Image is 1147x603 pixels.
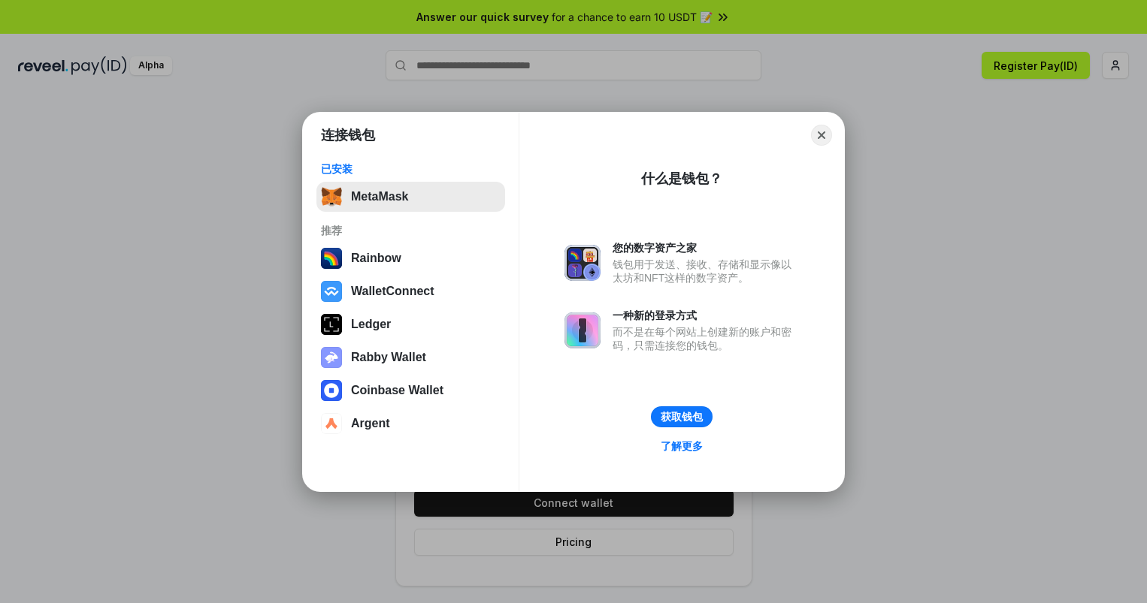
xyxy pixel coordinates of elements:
img: svg+xml,%3Csvg%20width%3D%2228%22%20height%3D%2228%22%20viewBox%3D%220%200%2028%2028%22%20fill%3D... [321,413,342,434]
button: Close [811,125,832,146]
img: svg+xml,%3Csvg%20xmlns%3D%22http%3A%2F%2Fwww.w3.org%2F2000%2Fsvg%22%20width%3D%2228%22%20height%3... [321,314,342,335]
button: Rabby Wallet [316,342,505,372]
img: svg+xml,%3Csvg%20width%3D%2228%22%20height%3D%2228%22%20viewBox%3D%220%200%2028%2028%22%20fill%3D... [321,281,342,302]
div: Coinbase Wallet [351,384,443,397]
div: 已安装 [321,162,501,176]
div: Ledger [351,318,391,331]
div: 钱包用于发送、接收、存储和显示像以太坊和NFT这样的数字资产。 [613,258,799,285]
div: MetaMask [351,190,408,204]
div: 了解更多 [661,439,703,453]
div: Rabby Wallet [351,351,426,364]
button: Rainbow [316,243,505,273]
div: 什么是钱包？ [641,170,722,188]
a: 了解更多 [652,436,712,456]
img: svg+xml,%3Csvg%20xmlns%3D%22http%3A%2F%2Fwww.w3.org%2F2000%2Fsvg%22%20fill%3D%22none%22%20viewBox... [564,245,601,281]
img: svg+xml,%3Csvg%20xmlns%3D%22http%3A%2F%2Fwww.w3.org%2F2000%2Fsvg%22%20fill%3D%22none%22%20viewBox... [564,312,601,348]
div: 您的数字资产之家 [613,241,799,255]
div: 获取钱包 [661,410,703,424]
div: 一种新的登录方式 [613,309,799,322]
button: Argent [316,409,505,439]
button: Coinbase Wallet [316,375,505,406]
div: 而不是在每个网站上创建新的账户和密码，只需连接您的钱包。 [613,325,799,352]
img: svg+xml,%3Csvg%20width%3D%22120%22%20height%3D%22120%22%20viewBox%3D%220%200%20120%20120%22%20fil... [321,248,342,269]
div: WalletConnect [351,285,434,298]
button: Ledger [316,309,505,339]
img: svg+xml,%3Csvg%20fill%3D%22none%22%20height%3D%2233%22%20viewBox%3D%220%200%2035%2033%22%20width%... [321,186,342,207]
button: 获取钱包 [651,406,713,427]
img: svg+xml,%3Csvg%20xmlns%3D%22http%3A%2F%2Fwww.w3.org%2F2000%2Fsvg%22%20fill%3D%22none%22%20viewBox... [321,347,342,368]
img: svg+xml,%3Csvg%20width%3D%2228%22%20height%3D%2228%22%20viewBox%3D%220%200%2028%2028%22%20fill%3D... [321,380,342,401]
div: Argent [351,417,390,430]
div: 推荐 [321,224,501,237]
button: MetaMask [316,182,505,212]
h1: 连接钱包 [321,126,375,144]
div: Rainbow [351,252,401,265]
button: WalletConnect [316,276,505,306]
